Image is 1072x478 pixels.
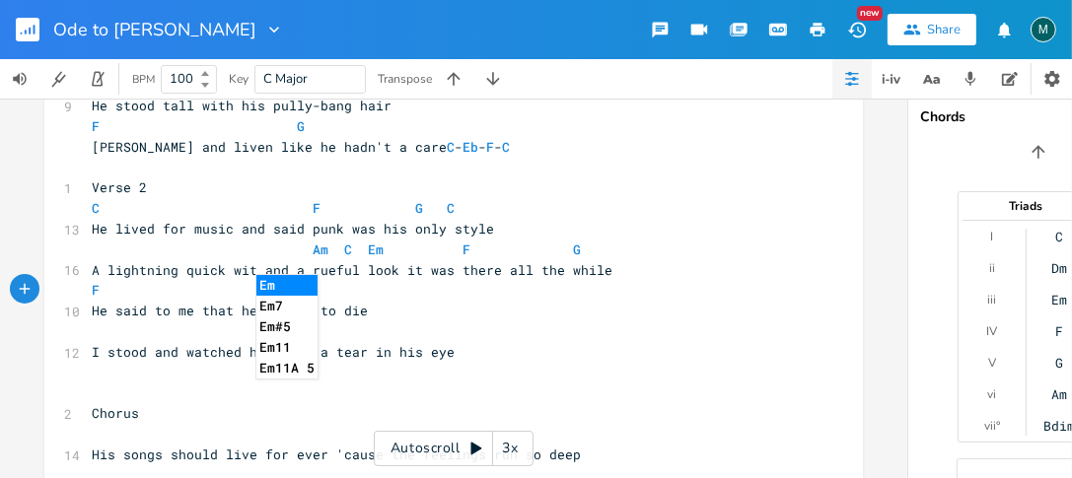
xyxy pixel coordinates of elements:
[297,117,305,135] span: G
[573,240,581,258] span: G
[92,404,139,422] span: Chorus
[989,260,995,276] div: ii
[92,302,368,319] span: He said to me that he wanted to die
[92,117,100,135] span: F
[229,73,249,85] div: Key
[1055,355,1063,371] div: G
[1051,292,1067,307] div: Em
[988,355,996,371] div: V
[378,73,432,85] div: Transpose
[493,431,529,466] div: 3x
[53,21,256,38] span: Ode to [PERSON_NAME]
[990,229,993,244] div: I
[1031,17,1056,42] div: markbass2
[92,199,100,217] span: C
[256,296,318,316] li: Em7
[987,292,996,307] div: iii
[368,240,384,258] span: Em
[837,12,877,47] button: New
[1055,323,1063,339] div: F
[92,281,100,299] span: F
[447,138,455,156] span: C
[256,316,318,337] li: Em#5
[313,240,328,258] span: Am
[313,199,321,217] span: F
[502,138,510,156] span: C
[1055,229,1063,244] div: C
[132,74,155,85] div: BPM
[92,445,581,463] span: His songs should live for ever 'cause the feelings run so deep
[927,21,961,38] div: Share
[256,358,318,378] li: Em11A 5
[92,261,612,279] span: A lightning quick wit and a rueful look it was there all the while
[92,97,392,114] span: He stood tall with his pully-bang hair
[256,275,318,296] li: Em
[486,138,494,156] span: F
[92,138,518,156] span: [PERSON_NAME] and liven like he hadn't a care - - -
[1051,260,1067,276] div: Dm
[984,418,1000,434] div: vii°
[463,138,478,156] span: Eb
[987,386,996,402] div: vi
[374,431,534,466] div: Autoscroll
[986,323,997,339] div: IV
[463,240,470,258] span: F
[1031,7,1056,52] button: M
[92,220,494,238] span: He lived for music and said punk was his only style
[263,70,308,88] span: C Major
[415,199,423,217] span: G
[888,14,976,45] button: Share
[256,337,318,358] li: Em11
[344,240,352,258] span: C
[1051,386,1067,402] div: Am
[92,343,455,361] span: I stood and watched him with a tear in his eye
[447,199,455,217] span: C
[857,6,883,21] div: New
[92,178,147,196] span: Verse 2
